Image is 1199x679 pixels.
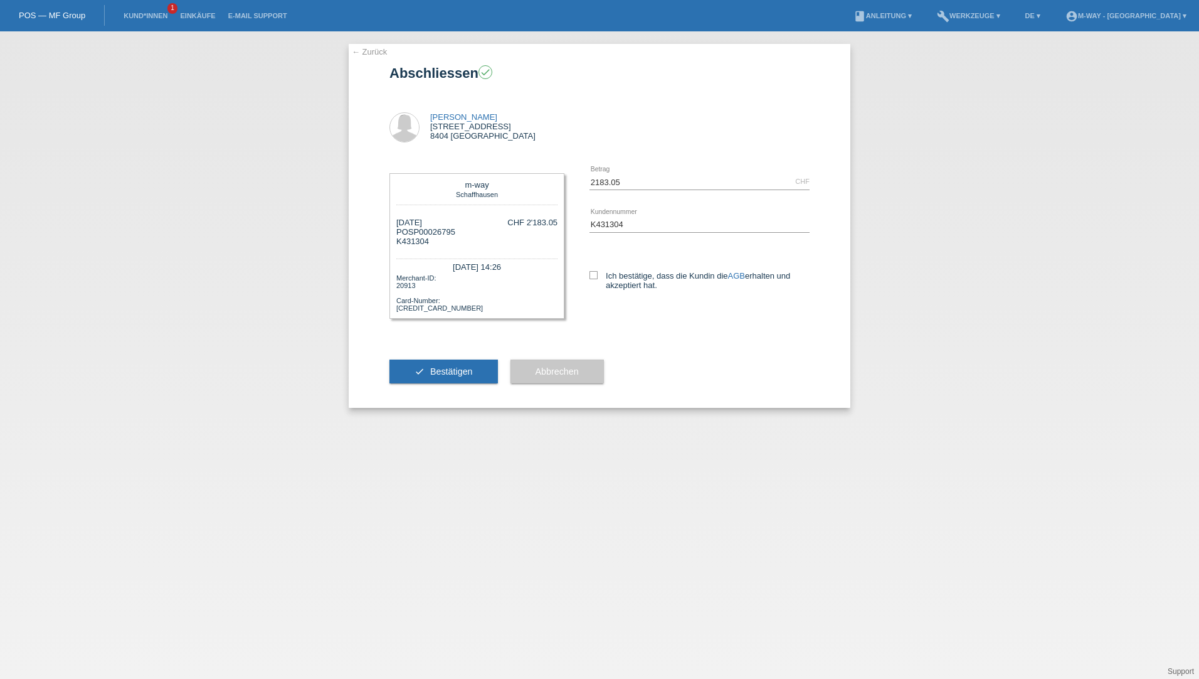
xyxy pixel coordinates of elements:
[853,10,866,23] i: book
[415,366,425,377] i: check
[396,273,557,312] div: Merchant-ID: 20913 Card-Number: [CREDIT_CARD_NUMBER]
[167,3,177,14] span: 1
[937,10,949,23] i: build
[222,12,293,19] a: E-Mail Support
[1019,12,1047,19] a: DE ▾
[480,67,491,78] i: check
[396,259,557,273] div: [DATE] 14:26
[396,218,455,246] div: [DATE] POSP00026795
[352,47,387,56] a: ← Zurück
[847,12,918,19] a: bookAnleitung ▾
[589,271,810,290] label: Ich bestätige, dass die Kundin die erhalten und akzeptiert hat.
[795,178,810,185] div: CHF
[728,271,745,281] a: AGB
[1059,12,1193,19] a: account_circlem-way - [GEOGRAPHIC_DATA] ▾
[430,112,536,141] div: [STREET_ADDRESS] 8404 [GEOGRAPHIC_DATA]
[117,12,174,19] a: Kund*innen
[430,112,497,122] a: [PERSON_NAME]
[510,360,604,383] button: Abbrechen
[389,65,810,81] h1: Abschliessen
[19,11,85,20] a: POS — MF Group
[389,360,498,383] button: check Bestätigen
[536,366,579,377] span: Abbrechen
[399,180,554,190] div: m-way
[931,12,1006,19] a: buildWerkzeuge ▾
[399,190,554,198] div: Schaffhausen
[174,12,221,19] a: Einkäufe
[430,366,473,377] span: Bestätigen
[1168,667,1194,676] a: Support
[396,237,429,246] span: K431304
[507,218,557,227] div: CHF 2'183.05
[1065,10,1078,23] i: account_circle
